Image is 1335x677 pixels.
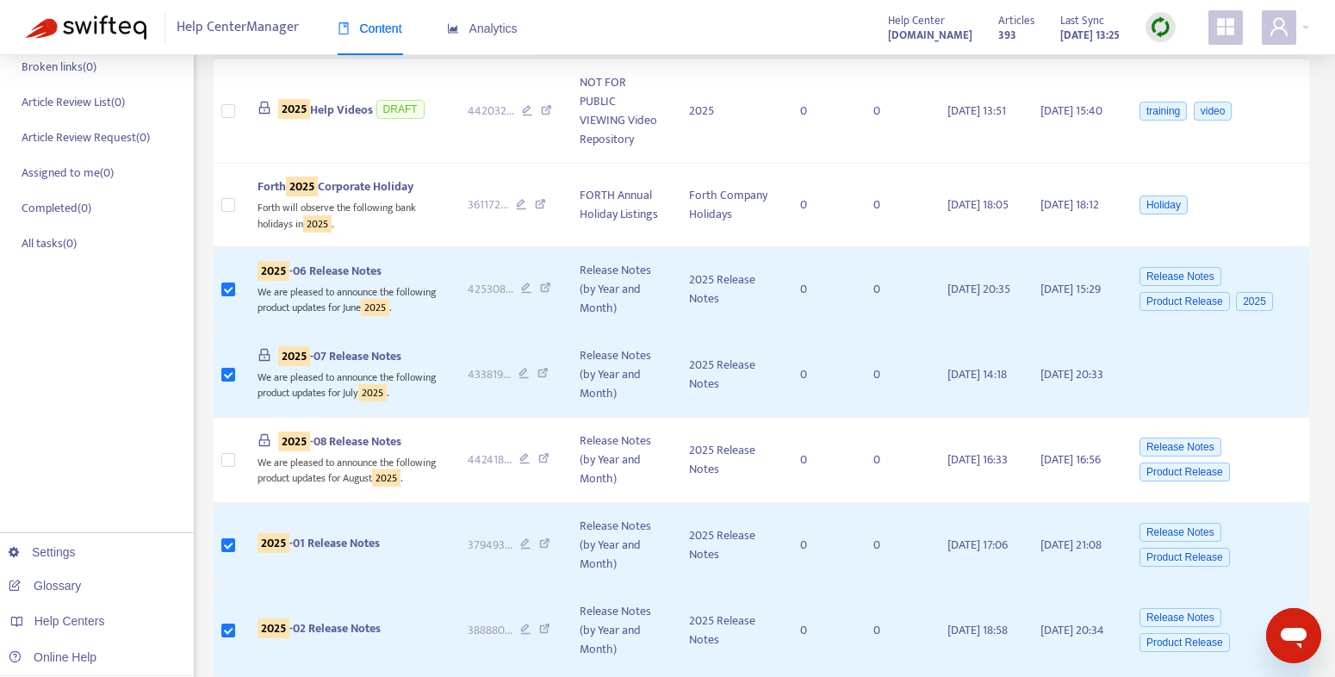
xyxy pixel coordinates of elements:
[9,650,96,664] a: Online Help
[177,11,299,44] span: Help Center Manager
[1150,16,1171,38] img: sync.dc5367851b00ba804db3.png
[278,346,310,366] sqkw: 2025
[1236,292,1273,311] span: 2025
[786,332,860,418] td: 0
[361,299,389,316] sqkw: 2025
[1040,195,1099,214] span: [DATE] 18:12
[338,22,402,35] span: Content
[468,621,512,640] span: 388880 ...
[278,432,310,451] sqkw: 2025
[786,59,860,164] td: 0
[258,261,289,281] sqkw: 2025
[278,99,373,119] span: Help Videos
[1060,11,1104,30] span: Last Sync
[947,620,1008,640] span: [DATE] 18:58
[947,101,1006,121] span: [DATE] 13:51
[1040,364,1103,384] span: [DATE] 20:33
[1269,16,1289,37] span: user
[1139,548,1230,567] span: Product Release
[1040,279,1101,299] span: [DATE] 15:29
[303,215,332,233] sqkw: 2025
[786,503,860,588] td: 0
[358,384,387,401] sqkw: 2025
[566,503,675,588] td: Release Notes (by Year and Month)
[22,164,114,182] p: Assigned to me ( 0 )
[468,196,508,214] span: 361172 ...
[947,364,1007,384] span: [DATE] 14:18
[1139,438,1221,457] span: Release Notes
[9,545,76,559] a: Settings
[998,11,1034,30] span: Articles
[286,177,318,196] sqkw: 2025
[566,164,675,246] td: FORTH Annual Holiday Listings
[675,588,786,674] td: 2025 Release Notes
[1040,535,1102,555] span: [DATE] 21:08
[22,58,96,76] p: Broken links ( 0 )
[675,164,786,246] td: Forth Company Holidays
[1139,292,1230,311] span: Product Release
[947,450,1008,469] span: [DATE] 16:33
[1139,523,1221,542] span: Release Notes
[566,247,675,332] td: Release Notes (by Year and Month)
[1139,608,1221,627] span: Release Notes
[372,469,400,487] sqkw: 2025
[1060,26,1120,45] strong: [DATE] 13:25
[860,164,934,246] td: 0
[860,588,934,674] td: 0
[1040,620,1104,640] span: [DATE] 20:34
[468,102,514,121] span: 442032 ...
[860,59,934,164] td: 0
[258,261,382,281] span: -06 Release Notes
[468,450,512,469] span: 442418 ...
[786,164,860,246] td: 0
[947,279,1010,299] span: [DATE] 20:35
[258,366,440,401] div: We are pleased to announce the following product updates for July .
[9,579,81,593] a: Glossary
[278,346,401,366] span: -07 Release Notes
[26,16,146,40] img: Swifteq
[258,451,440,487] div: We are pleased to announce the following product updates for August .
[258,533,289,553] sqkw: 2025
[860,332,934,418] td: 0
[860,503,934,588] td: 0
[258,533,380,553] span: -01 Release Notes
[947,535,1008,555] span: [DATE] 17:06
[258,348,271,362] span: lock
[338,22,350,34] span: book
[860,418,934,503] td: 0
[34,614,105,628] span: Help Centers
[566,418,675,503] td: Release Notes (by Year and Month)
[22,128,150,146] p: Article Review Request ( 0 )
[258,618,381,638] span: -02 Release Notes
[566,332,675,418] td: Release Notes (by Year and Month)
[1215,16,1236,37] span: appstore
[258,177,413,196] span: Forth Corporate Holiday
[947,195,1009,214] span: [DATE] 18:05
[675,247,786,332] td: 2025 Release Notes
[278,432,401,451] span: -08 Release Notes
[258,101,271,115] span: lock
[786,588,860,674] td: 0
[258,281,440,316] div: We are pleased to announce the following product updates for June .
[22,234,77,252] p: All tasks ( 0 )
[860,247,934,332] td: 0
[675,503,786,588] td: 2025 Release Notes
[1040,101,1102,121] span: [DATE] 15:40
[566,588,675,674] td: Release Notes (by Year and Month)
[468,536,512,555] span: 379493 ...
[1040,450,1101,469] span: [DATE] 16:56
[258,618,289,638] sqkw: 2025
[258,433,271,447] span: lock
[447,22,518,35] span: Analytics
[1139,267,1221,286] span: Release Notes
[22,199,91,217] p: Completed ( 0 )
[278,99,310,119] sqkw: 2025
[1139,102,1187,121] span: training
[888,25,972,45] a: [DOMAIN_NAME]
[22,93,125,111] p: Article Review List ( 0 )
[1139,463,1230,481] span: Product Release
[1194,102,1233,121] span: video
[376,100,425,119] span: DRAFT
[786,247,860,332] td: 0
[566,59,675,164] td: NOT FOR PUBLIC VIEWING Video Repository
